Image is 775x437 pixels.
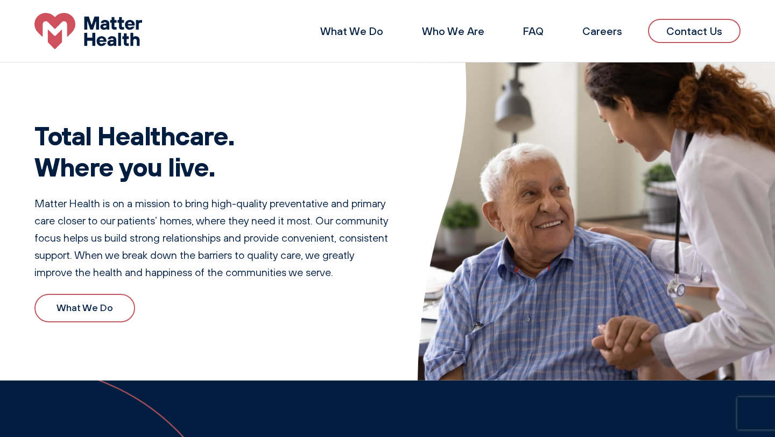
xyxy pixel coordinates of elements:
a: FAQ [523,24,544,38]
p: Matter Health is on a mission to bring high-quality preventative and primary care closer to our p... [34,195,392,281]
a: What We Do [320,24,383,38]
a: Careers [582,24,622,38]
a: Who We Are [422,24,484,38]
h1: Total Healthcare. Where you live. [34,120,392,182]
a: Contact Us [648,19,741,43]
a: What We Do [34,294,135,322]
